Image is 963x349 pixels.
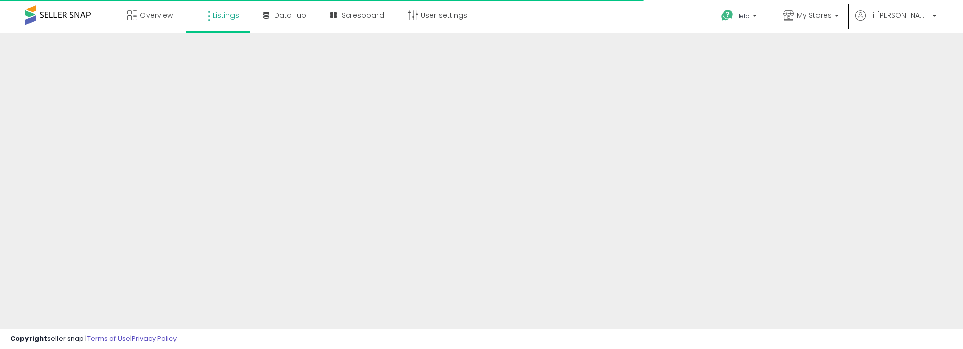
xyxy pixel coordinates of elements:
[797,10,832,20] span: My Stores
[736,12,750,20] span: Help
[10,334,47,343] strong: Copyright
[713,2,767,33] a: Help
[87,334,130,343] a: Terms of Use
[132,334,177,343] a: Privacy Policy
[868,10,929,20] span: Hi [PERSON_NAME]
[342,10,384,20] span: Salesboard
[10,334,177,344] div: seller snap | |
[213,10,239,20] span: Listings
[855,10,937,33] a: Hi [PERSON_NAME]
[274,10,306,20] span: DataHub
[140,10,173,20] span: Overview
[721,9,734,22] i: Get Help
